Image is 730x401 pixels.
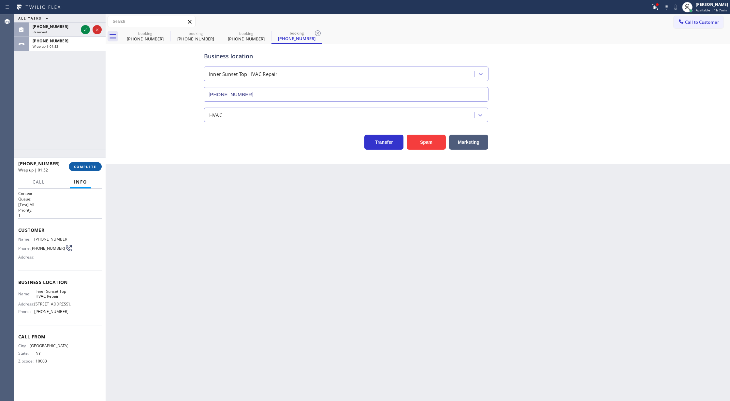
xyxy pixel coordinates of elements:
[171,29,220,44] div: (646) 554-7671
[209,111,222,119] div: HVAC
[18,191,102,196] h1: Context
[18,213,102,218] p: 1
[33,24,68,29] span: [PHONE_NUMBER]
[34,302,71,306] span: [STREET_ADDRESS],
[36,289,68,299] span: Inner Sunset Top HVAC Repair
[18,160,60,167] span: [PHONE_NUMBER]
[29,176,49,188] button: Call
[18,237,34,242] span: Name:
[33,30,47,34] span: Reserved
[696,8,727,12] span: Available | 1h 7min
[81,25,90,34] button: Accept
[674,16,723,28] button: Call to Customer
[18,202,102,207] p: [Test] All
[449,135,488,150] button: Marketing
[407,135,446,150] button: Spam
[696,2,728,7] div: [PERSON_NAME]
[18,227,102,233] span: Customer
[18,255,36,260] span: Address:
[171,36,220,42] div: [PHONE_NUMBER]
[70,176,91,188] button: Info
[93,25,102,34] button: Reject
[272,36,321,41] div: [PHONE_NUMBER]
[18,207,102,213] h2: Priority:
[272,31,321,36] div: booking
[204,87,489,102] input: Phone Number
[18,167,48,173] span: Wrap up | 01:52
[36,351,68,356] span: NY
[204,52,488,61] div: Business location
[74,179,87,185] span: Info
[671,3,680,12] button: Mute
[222,31,271,36] div: booking
[30,343,68,348] span: [GEOGRAPHIC_DATA]
[685,19,719,25] span: Call to Customer
[18,351,36,356] span: State:
[33,44,58,49] span: Wrap up | 01:52
[18,196,102,202] h2: Queue:
[33,38,68,44] span: [PHONE_NUMBER]
[34,309,68,314] span: [PHONE_NUMBER]
[69,162,102,171] button: COMPLETE
[108,16,195,27] input: Search
[36,359,68,364] span: 10003
[18,246,31,251] span: Phone:
[18,359,36,364] span: Zipcode:
[222,29,271,44] div: (646) 554-7671
[121,29,170,44] div: (646) 554-7671
[272,29,321,43] div: (646) 554-7671
[171,31,220,36] div: booking
[364,135,403,150] button: Transfer
[121,31,170,36] div: booking
[18,302,34,306] span: Address:
[222,36,271,42] div: [PHONE_NUMBER]
[18,291,36,296] span: Name:
[33,179,45,185] span: Call
[74,164,96,169] span: COMPLETE
[18,343,30,348] span: City:
[209,70,278,78] div: Inner Sunset Top HVAC Repair
[31,246,65,251] span: [PHONE_NUMBER]
[18,279,102,285] span: Business location
[121,36,170,42] div: [PHONE_NUMBER]
[18,309,34,314] span: Phone:
[14,14,55,22] button: ALL TASKS
[34,237,68,242] span: [PHONE_NUMBER]
[18,334,102,340] span: Call From
[18,16,42,21] span: ALL TASKS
